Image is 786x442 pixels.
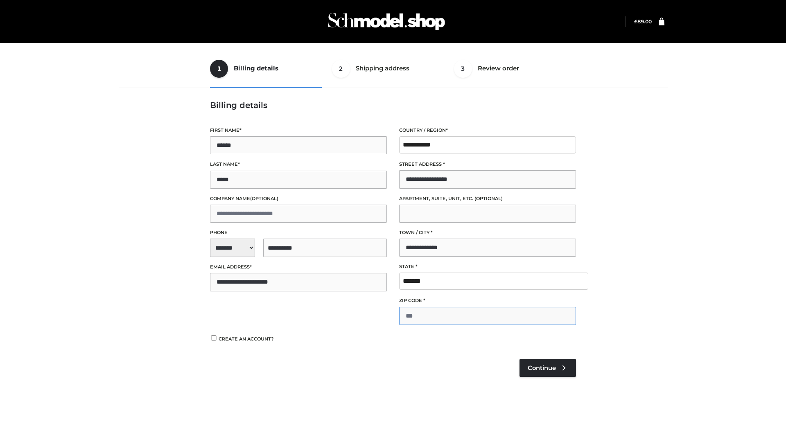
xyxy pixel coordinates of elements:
img: Schmodel Admin 964 [325,5,448,38]
span: Continue [528,364,556,372]
span: (optional) [474,196,503,201]
label: Town / City [399,229,576,237]
label: Country / Region [399,126,576,134]
label: Phone [210,229,387,237]
span: Create an account? [219,336,274,342]
label: Street address [399,160,576,168]
label: First name [210,126,387,134]
a: £89.00 [634,18,652,25]
label: Company name [210,195,387,203]
span: £ [634,18,637,25]
label: Email address [210,263,387,271]
h3: Billing details [210,100,576,110]
a: Continue [519,359,576,377]
label: Last name [210,160,387,168]
span: (optional) [250,196,278,201]
label: State [399,263,576,271]
label: ZIP Code [399,297,576,304]
bdi: 89.00 [634,18,652,25]
label: Apartment, suite, unit, etc. [399,195,576,203]
input: Create an account? [210,335,217,341]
